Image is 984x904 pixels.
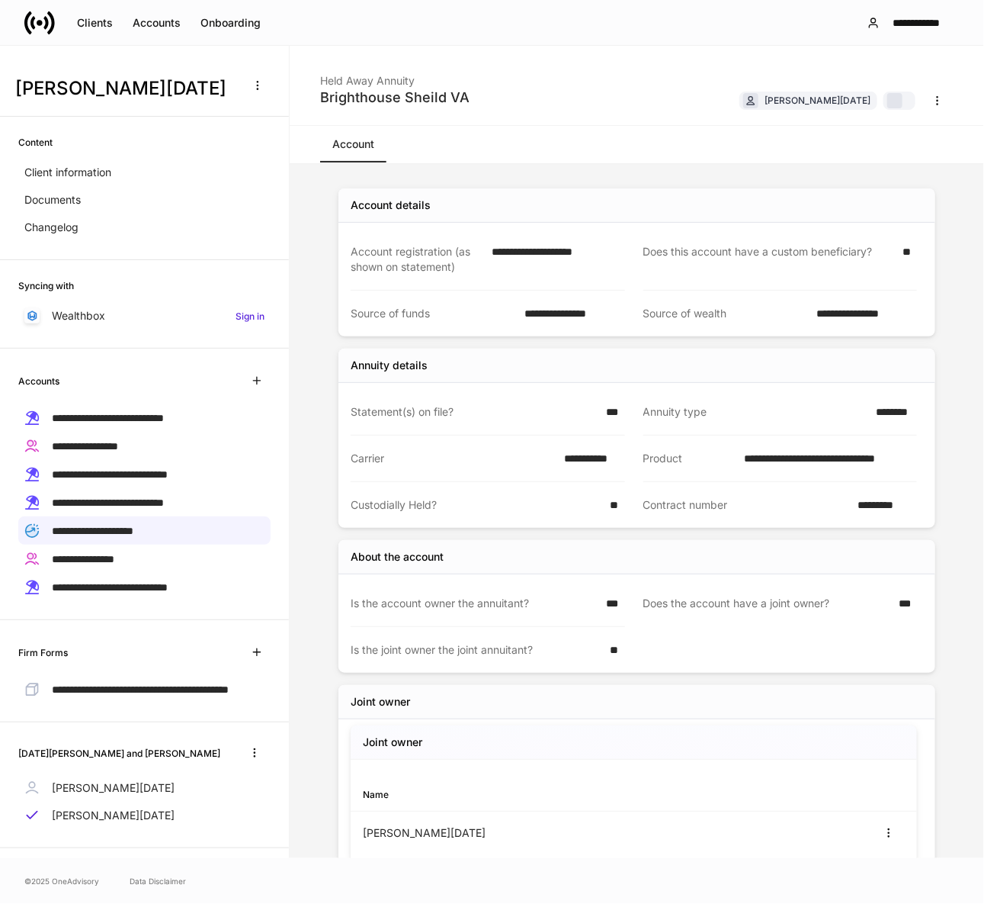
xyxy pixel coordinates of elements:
[24,165,111,180] p: Client information
[18,302,271,330] a: WealthboxSign in
[764,93,870,108] div: [PERSON_NAME][DATE]
[351,451,555,466] div: Carrier
[351,306,515,321] div: Source of funds
[18,802,271,829] a: [PERSON_NAME][DATE]
[320,126,386,162] a: Account
[643,596,890,612] div: Does the account have a joint owner?
[200,18,261,28] div: Onboarding
[643,451,736,466] div: Product
[18,135,53,150] h6: Content
[18,186,271,214] a: Documents
[18,645,68,660] h6: Firm Forms
[643,404,867,420] div: Annuity type
[363,787,634,802] div: Name
[18,278,74,293] h6: Syncing with
[24,192,81,208] p: Documents
[18,774,271,802] a: [PERSON_NAME][DATE]
[351,596,598,611] div: Is the account owner the annuitant?
[643,306,808,321] div: Source of wealth
[24,220,79,235] p: Changelog
[18,159,271,186] a: Client information
[351,497,601,513] div: Custodially Held?
[52,808,175,823] p: [PERSON_NAME][DATE]
[18,374,59,388] h6: Accounts
[351,694,410,709] div: Joint owner
[52,308,105,323] p: Wealthbox
[351,244,482,275] div: Account registration (as shown on statement)
[320,64,470,88] div: Held Away Annuity
[24,875,99,887] span: © 2025 OneAdvisory
[130,875,186,887] a: Data Disclaimer
[77,18,113,28] div: Clients
[351,549,444,565] div: About the account
[123,11,191,35] button: Accounts
[52,780,175,796] p: [PERSON_NAME][DATE]
[643,244,894,275] div: Does this account have a custom beneficiary?
[191,11,271,35] button: Onboarding
[351,358,428,373] div: Annuity details
[18,214,271,241] a: Changelog
[133,18,181,28] div: Accounts
[18,746,220,761] h6: [DATE][PERSON_NAME] and [PERSON_NAME]
[363,825,634,841] div: [PERSON_NAME][DATE]
[351,404,598,420] div: Statement(s) on file?
[15,76,236,101] h3: [PERSON_NAME][DATE]
[351,642,601,658] div: Is the joint owner the joint annuitant?
[643,497,849,513] div: Contract number
[363,735,422,750] h5: Joint owner
[351,198,431,213] div: Account details
[67,11,123,35] button: Clients
[320,88,470,107] div: Brighthouse Sheild VA
[236,309,264,323] h6: Sign in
